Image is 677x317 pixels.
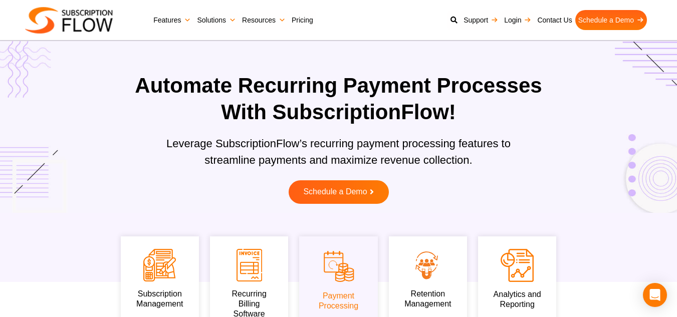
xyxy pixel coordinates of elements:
a: Contact Us [534,10,575,30]
img: Subscription Management icon [143,249,176,281]
img: Analytics and Reporting icon [501,249,534,282]
p: Leverage SubscriptionFlow’s recurring payment processing features to streamline payments and maxi... [156,135,522,168]
div: Open Intercom Messenger [643,283,667,307]
img: Retention Management icon [404,249,453,281]
a: Retention Management [404,289,451,308]
span: Schedule a Demo [303,188,367,196]
a: Features [150,10,194,30]
a: Login [501,10,534,30]
a: Resources [239,10,289,30]
a: Schedule a Demo [289,180,389,204]
h1: Automate Recurring Payment Processes With SubscriptionFlow! [131,73,547,125]
a: SubscriptionManagement [136,289,183,308]
a: Schedule a Demo [575,10,647,30]
img: Subscriptionflow [25,7,113,34]
img: Recurring Billing Software icon [237,249,262,281]
img: Payment Processing icon [322,249,355,283]
a: Pricing [289,10,316,30]
a: PaymentProcessing [319,291,358,310]
a: Solutions [194,10,239,30]
a: Support [461,10,501,30]
a: Analytics andReporting [494,290,541,308]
